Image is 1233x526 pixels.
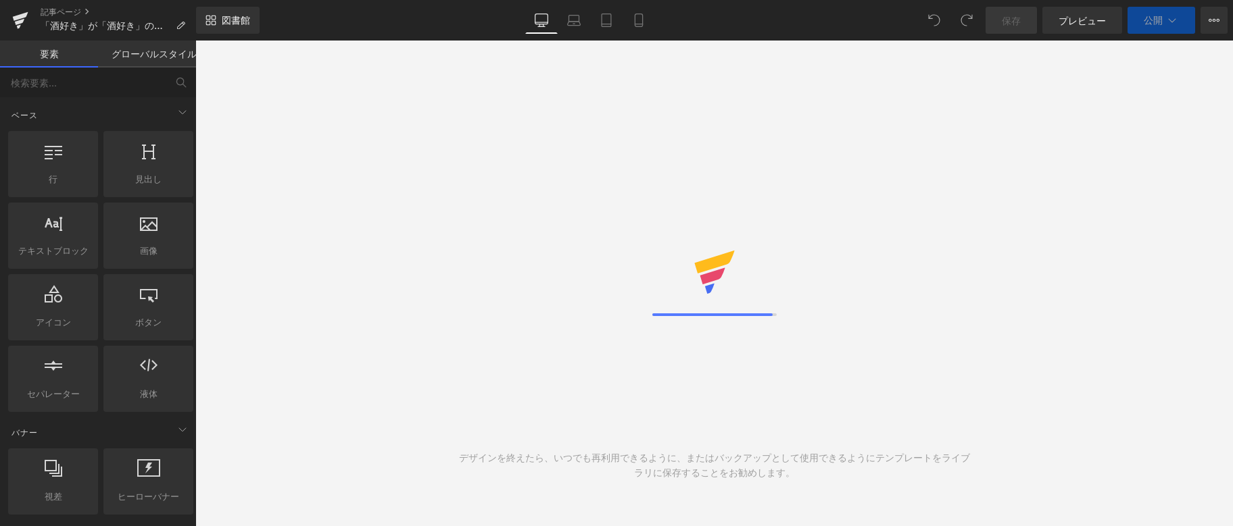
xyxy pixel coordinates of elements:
font: 視差 [45,491,62,502]
font: 保存 [1002,15,1021,26]
font: 「酒好き」が「酒好き」のために配信する[PERSON_NAME]LIVE [41,20,318,31]
a: ラップトップ [558,7,590,34]
font: 公開 [1144,14,1163,26]
a: プレビュー [1042,7,1122,34]
font: グローバルスタイル [112,48,197,59]
font: バナー [11,427,38,438]
font: ヒーローバナー [118,491,179,502]
a: デスクトップ [525,7,558,34]
a: 新しいライブラリ [196,7,260,34]
button: もっと [1201,7,1228,34]
a: 記事ページ [41,7,196,18]
font: ボタン [135,317,162,327]
font: デザインを終えたら、いつでも再利用できるように、またはバックアップとして使用できるようにテンプレートをライブラリに保存することをお勧めします。 [459,452,970,478]
font: 見出し [135,174,162,184]
font: ベース [11,110,38,120]
font: テキストブロック [18,245,89,256]
font: 画像 [140,245,158,256]
a: 錠剤 [590,7,623,34]
font: セパレーター [27,388,80,399]
font: 要素 [40,48,59,59]
font: 記事ページ [41,7,81,17]
font: 図書館 [222,14,250,26]
font: 行 [49,174,57,184]
font: プレビュー [1059,15,1106,26]
button: 元に戻す [921,7,948,34]
button: 公開 [1128,7,1195,34]
button: やり直す [953,7,980,34]
font: 液体 [140,388,158,399]
a: 携帯 [623,7,655,34]
font: アイコン [36,317,71,327]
